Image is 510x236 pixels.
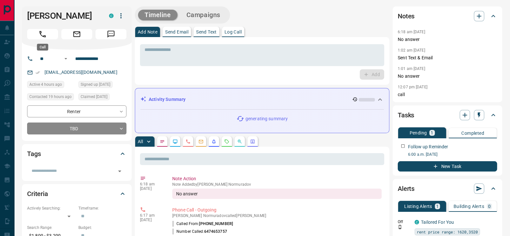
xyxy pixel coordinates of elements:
p: Actively Searching: [27,205,75,211]
p: Listing Alerts [404,204,432,209]
p: Called From: [172,221,233,227]
p: Sent Text & Email [398,54,497,61]
p: Activity Summary [149,96,185,103]
svg: Push Notification Only [398,225,402,229]
svg: Requests [224,139,229,144]
p: Completed [461,131,484,135]
span: 6474653757 [204,229,227,234]
p: 1:01 am [DATE] [398,66,425,71]
button: Open [115,167,124,176]
div: Criteria [27,186,126,202]
button: Timeline [138,10,177,20]
div: Activity Summary [140,93,384,105]
p: 6:00 a.m. [DATE] [408,152,497,157]
a: Tailored For You [421,220,454,225]
span: Message [95,29,126,39]
p: Log Call [225,30,242,34]
h2: Tasks [398,110,414,120]
button: New Task [398,161,497,172]
p: All [138,139,143,144]
div: No answer [172,189,382,199]
p: Number Called: [172,229,227,234]
h2: Alerts [398,183,415,194]
p: Budget: [78,225,126,231]
p: generating summary [245,115,288,122]
svg: Lead Browsing Activity [173,139,178,144]
p: Note Added by [PERSON_NAME] Normuradov [172,182,382,187]
p: 1 [436,204,439,209]
span: Contacted 19 hours ago [29,93,72,100]
div: Tue Oct 14 2025 [78,81,126,90]
svg: Calls [185,139,191,144]
p: Send Email [165,30,188,34]
h2: Notes [398,11,415,21]
p: 6:18 am [140,182,163,186]
div: Alerts [398,181,497,196]
p: [DATE] [140,218,163,222]
p: 0 [488,204,491,209]
p: Off [398,219,411,225]
span: [PHONE_NUMBER] [199,221,233,226]
svg: Opportunities [237,139,242,144]
p: Follow up Reminder [408,143,448,150]
svg: Email Verified [35,70,40,75]
div: Tasks [398,107,497,123]
p: Phone Call - Outgoing [172,207,382,213]
span: Active 4 hours ago [29,81,62,88]
h2: Tags [27,149,41,159]
div: Notes [398,8,497,24]
p: 6:18 am [DATE] [398,30,425,34]
svg: Listing Alerts [211,139,216,144]
p: 1 [431,131,433,135]
p: 6:17 am [140,213,163,218]
span: Signed up [DATE] [81,81,110,88]
span: Claimed [DATE] [81,93,107,100]
p: [PERSON_NAME] Normuradov called [PERSON_NAME] [172,213,382,218]
div: Wed Oct 15 2025 [27,93,75,102]
p: Search Range: [27,225,75,231]
p: No answer [398,36,497,43]
h2: Criteria [27,189,48,199]
p: Add Note [138,30,157,34]
p: 12:07 pm [DATE] [398,85,427,89]
p: 1:02 am [DATE] [398,48,425,53]
button: Campaigns [180,10,227,20]
h1: [PERSON_NAME] [27,11,99,21]
p: [DATE] [140,186,163,191]
span: Email [61,29,92,39]
p: No answer [398,73,497,80]
button: Open [62,55,70,63]
div: condos.ca [109,14,114,18]
p: Building Alerts [454,204,484,209]
div: Renter [27,105,126,117]
span: Call [27,29,58,39]
div: Tue Oct 14 2025 [78,93,126,102]
svg: Notes [160,139,165,144]
div: TBD [27,123,126,134]
p: Timeframe: [78,205,126,211]
p: call [398,91,497,98]
div: condos.ca [415,220,419,224]
a: [EMAIL_ADDRESS][DOMAIN_NAME] [45,70,117,75]
div: Tags [27,146,126,162]
p: Pending [409,131,427,135]
div: Call [37,44,48,51]
div: Wed Oct 15 2025 [27,81,75,90]
svg: Emails [198,139,204,144]
svg: Agent Actions [250,139,255,144]
p: Note Action [172,175,382,182]
span: rent price range: 1620,3520 [417,229,478,235]
p: Send Text [196,30,217,34]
